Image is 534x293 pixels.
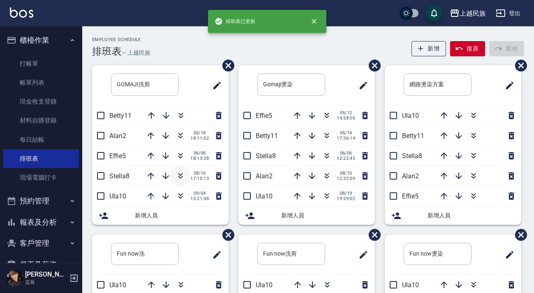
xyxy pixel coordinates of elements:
span: 12:22:45 [337,156,355,161]
span: 05/18 [190,130,209,136]
span: 修改班表的標題 [207,76,222,95]
img: Person [7,270,23,286]
span: Stella8 [402,152,422,160]
input: 排版標題 [257,74,325,96]
span: 修改班表的標題 [207,245,222,265]
input: 排版標題 [404,243,472,265]
a: 帳單列表 [3,73,79,92]
a: 材料自購登錄 [3,111,79,130]
span: 刪除班表 [509,223,528,247]
button: save [426,5,442,21]
span: 新增人員 [428,211,515,220]
span: Ula10 [109,192,126,200]
button: 新增 [411,41,446,56]
span: 新增人員 [281,211,368,220]
span: 排班表已更新 [215,17,256,25]
span: 17:15:13 [190,176,209,181]
div: 上越民族 [460,8,486,18]
span: Alan2 [109,132,126,140]
h2: Employee Schedule [92,37,150,42]
span: 刪除班表 [363,53,382,78]
button: 登出 [492,6,524,21]
span: 15:21:48 [190,196,209,201]
span: Stella8 [256,152,276,160]
span: 修改班表的標題 [500,76,515,95]
span: 修改班表的標題 [354,76,368,95]
span: 刪除班表 [216,53,236,78]
span: 08/19 [337,191,355,196]
span: 19:59:02 [337,196,355,201]
span: Ula10 [256,281,273,289]
button: 櫃檯作業 [3,30,79,51]
span: 修改班表的標題 [354,245,368,265]
div: 新增人員 [385,206,521,225]
span: Betty11 [256,132,278,140]
a: 現場電腦打卡 [3,168,79,187]
span: Ula10 [402,112,419,120]
span: 新增人員 [135,211,222,220]
button: 上越民族 [446,5,489,22]
span: 18:11:02 [190,136,209,141]
span: 08/10 [337,171,355,176]
a: 打帳單 [3,54,79,73]
button: 報表及分析 [3,212,79,233]
span: Effie5 [256,112,272,120]
input: 排版標題 [404,74,472,96]
span: 09/04 [190,191,209,196]
span: 08/16 [190,171,209,176]
span: Ula10 [402,281,419,289]
span: 05/14 [337,130,355,136]
span: Ula10 [256,192,273,200]
h3: 排班表 [92,46,122,57]
span: 刪除班表 [363,223,382,247]
span: 刪除班表 [216,223,236,247]
input: 排版標題 [257,243,325,265]
button: 員工及薪資 [3,254,79,275]
span: Betty11 [402,132,424,140]
a: 每日結帳 [3,130,79,149]
button: 預約管理 [3,190,79,212]
img: Logo [10,7,33,18]
h5: [PERSON_NAME] [25,270,67,279]
button: 客戶管理 [3,233,79,254]
span: 刪除班表 [509,53,528,78]
button: close [305,12,323,30]
button: 復原 [450,41,485,56]
span: Ula10 [109,281,126,289]
input: 排版標題 [111,74,179,96]
span: 修改班表的標題 [500,245,515,265]
span: Effie5 [402,192,418,200]
h6: — 上越民族 [122,48,150,57]
span: 06/08 [190,150,209,156]
p: 店長 [25,279,67,286]
span: 05/12 [337,110,355,115]
span: 17:36:14 [337,136,355,141]
span: Alan2 [402,172,419,180]
div: 新增人員 [238,206,375,225]
span: 14:58:06 [337,115,355,121]
span: 12:32:09 [337,176,355,181]
a: 排班表 [3,149,79,168]
a: 現金收支登錄 [3,92,79,111]
span: Betty11 [109,112,132,120]
span: 06/06 [337,150,355,156]
span: 18:13:38 [190,156,209,161]
span: Alan2 [256,172,273,180]
span: Stella8 [109,172,129,180]
input: 排版標題 [111,243,179,265]
div: 新增人員 [92,206,229,225]
span: Effie5 [109,152,126,160]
